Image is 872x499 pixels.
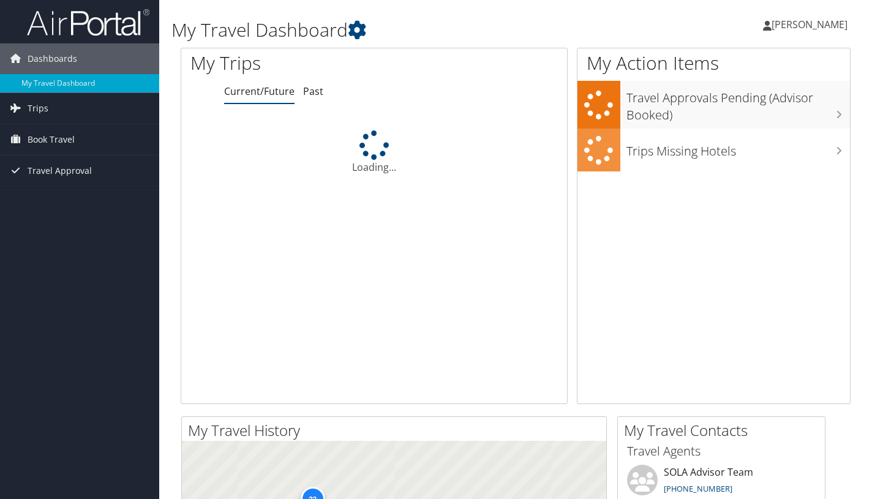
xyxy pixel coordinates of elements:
span: Trips [28,93,48,124]
h2: My Travel History [188,420,606,441]
h3: Travel Agents [627,443,816,460]
a: [PHONE_NUMBER] [664,483,732,494]
a: Current/Future [224,84,295,98]
h3: Travel Approvals Pending (Advisor Booked) [626,83,850,124]
h1: My Trips [190,50,397,76]
span: Travel Approval [28,156,92,186]
h1: My Travel Dashboard [171,17,630,43]
h3: Trips Missing Hotels [626,137,850,160]
a: Trips Missing Hotels [577,129,850,172]
div: Loading... [181,130,567,174]
img: airportal-logo.png [27,8,149,37]
h1: My Action Items [577,50,850,76]
a: [PERSON_NAME] [763,6,860,43]
span: Book Travel [28,124,75,155]
span: Dashboards [28,43,77,74]
h2: My Travel Contacts [624,420,825,441]
a: Travel Approvals Pending (Advisor Booked) [577,81,850,128]
span: [PERSON_NAME] [772,18,848,31]
a: Past [303,84,323,98]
